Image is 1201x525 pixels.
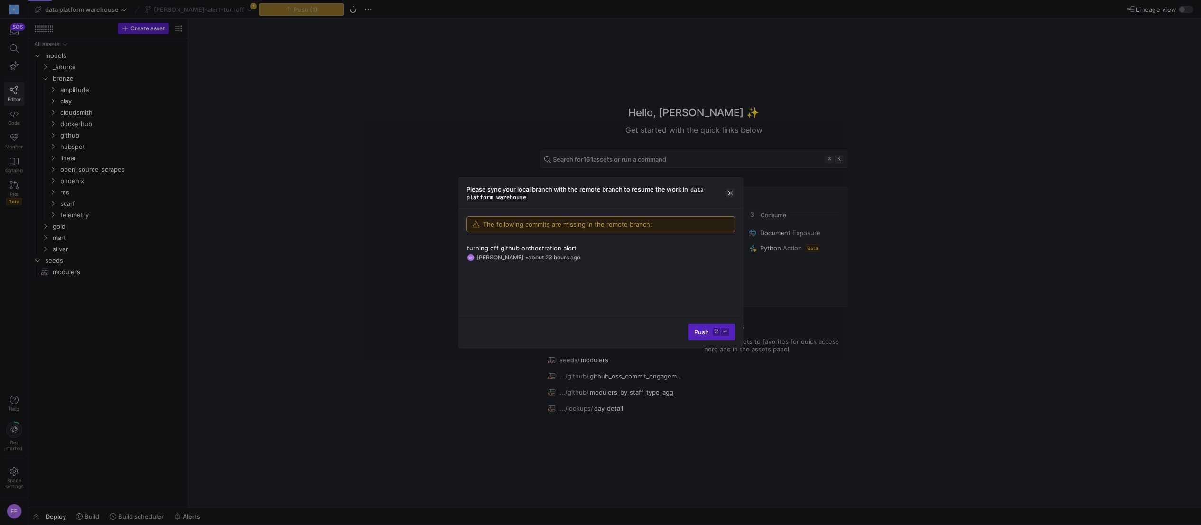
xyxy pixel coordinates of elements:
[467,244,735,252] div: turning off github orchestration alert
[466,185,704,202] span: data platform warehouse
[694,328,729,336] span: Push
[713,328,720,336] kbd: ⌘
[476,254,580,261] div: [PERSON_NAME] •
[688,324,735,340] button: Push⌘⏎
[466,185,726,201] h3: Please sync your local branch with the remote branch to resume the work in
[528,254,580,261] span: about 23 hours ago
[459,240,743,266] button: turning off github orchestration alertEF[PERSON_NAME] •about 23 hours ago
[467,254,475,261] div: EF
[483,221,652,228] span: The following commits are missing in the remote branch:
[721,328,729,336] kbd: ⏎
